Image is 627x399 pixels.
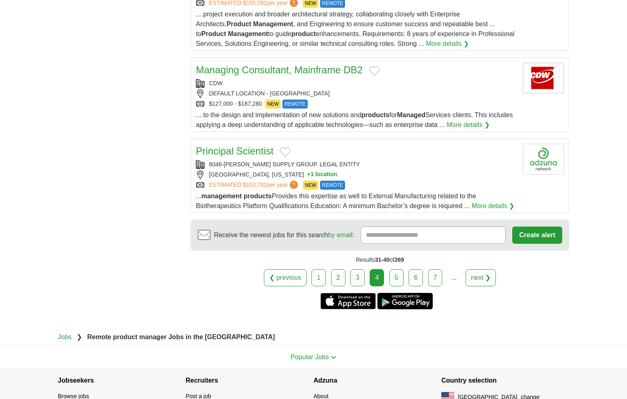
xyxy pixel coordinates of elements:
a: More details ❯ [472,201,515,211]
span: REMOTE [320,181,345,190]
button: Add to favorite jobs [280,147,291,157]
strong: product [291,30,316,37]
strong: Managed [397,111,425,118]
a: 3 [350,269,365,286]
span: Popular Jobs [291,354,329,360]
img: CDW logo [523,63,564,93]
a: 6 [409,269,423,286]
strong: products [361,111,389,118]
h4: Country selection [441,369,569,392]
button: Create alert [512,227,562,244]
div: [GEOGRAPHIC_DATA], [US_STATE] [196,170,516,179]
a: Get the Android app [377,293,433,309]
div: 4 [370,269,384,286]
a: 5 [389,269,404,286]
div: 6046-[PERSON_NAME] SUPPLY GROUP. LEGAL ENTITY [196,160,516,169]
a: Managing Consultant, Mainframe DB2 [196,64,363,75]
a: CDW [209,80,223,86]
span: ... project execution and broader architectural strategy, collaborating closely with Enterprise A... [196,11,514,47]
span: 269 [394,256,404,263]
a: by email [328,231,352,238]
a: Principal Scientist [196,145,273,156]
strong: Product [201,30,226,37]
a: 7 [428,269,443,286]
strong: products [244,193,272,199]
span: ... Provides this expertise as well to External Manufacturing related to the Biotherapeutics Plat... [196,193,476,209]
a: ❮ previous [264,269,307,286]
strong: Management [228,30,268,37]
a: next ❯ [466,269,496,286]
a: More details ❯ [426,39,469,49]
a: Get the iPhone app [320,293,376,309]
div: $127,000 - $187,280 [196,100,516,109]
img: toggle icon [331,356,336,359]
a: Jobs [58,333,72,340]
strong: Management [253,20,293,27]
span: + [307,170,311,179]
span: $153,782 [243,181,267,188]
span: REMOTE [282,100,307,109]
a: More details ❯ [447,120,490,130]
img: Company logo [523,144,564,175]
button: +1 location [307,170,338,179]
div: ... [446,270,462,286]
a: ESTIMATED:$153,782per year? [209,181,300,190]
strong: Product [227,20,251,27]
a: 2 [331,269,345,286]
span: NEW [265,100,281,109]
div: DEFAULT LOCATION - [GEOGRAPHIC_DATA] [196,89,516,98]
button: Add to favorite jobs [369,66,380,76]
span: NEW [303,181,318,190]
a: 1 [311,269,326,286]
span: ... to the design and implementation of new solutions and for Services clients. This includes app... [196,111,513,128]
span: Receive the newest jobs for this search : [214,230,354,240]
strong: Remote product manager Jobs in the [GEOGRAPHIC_DATA] [87,333,275,340]
div: Results of [191,251,569,269]
strong: management [201,193,242,199]
span: 31-40 [375,256,390,263]
span: ❯ [77,333,82,340]
span: ? [290,181,298,189]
